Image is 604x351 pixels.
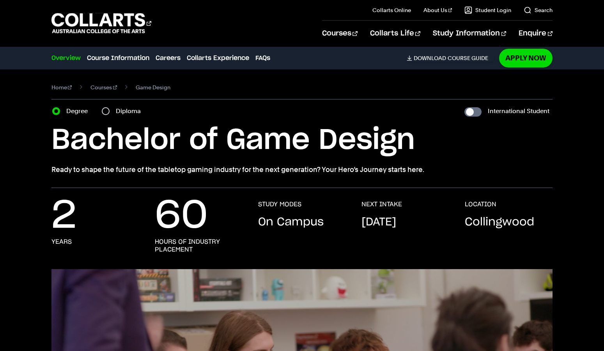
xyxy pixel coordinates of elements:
[519,21,553,46] a: Enquire
[51,200,76,232] p: 2
[187,53,249,63] a: Collarts Experience
[414,55,446,62] span: Download
[51,123,553,158] h1: Bachelor of Game Design
[255,53,270,63] a: FAQs
[155,238,243,253] h3: hours of industry placement
[155,200,208,232] p: 60
[361,214,396,230] p: [DATE]
[407,55,494,62] a: DownloadCourse Guide
[116,106,145,117] label: Diploma
[372,6,411,14] a: Collarts Online
[465,200,496,208] h3: LOCATION
[322,21,358,46] a: Courses
[464,6,511,14] a: Student Login
[87,53,149,63] a: Course Information
[51,53,81,63] a: Overview
[361,200,402,208] h3: NEXT INTAKE
[465,214,534,230] p: Collingwood
[370,21,420,46] a: Collarts Life
[51,82,72,93] a: Home
[90,82,117,93] a: Courses
[51,12,151,34] div: Go to homepage
[66,106,92,117] label: Degree
[524,6,553,14] a: Search
[423,6,452,14] a: About Us
[156,53,181,63] a: Careers
[258,214,324,230] p: On Campus
[51,164,553,175] p: Ready to shape the future of the tabletop gaming industry for the next generation? Your Hero’s Jo...
[433,21,506,46] a: Study Information
[51,238,72,246] h3: years
[499,49,553,67] a: Apply Now
[136,82,170,93] span: Game Design
[258,200,301,208] h3: STUDY MODES
[488,106,549,117] label: International Student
